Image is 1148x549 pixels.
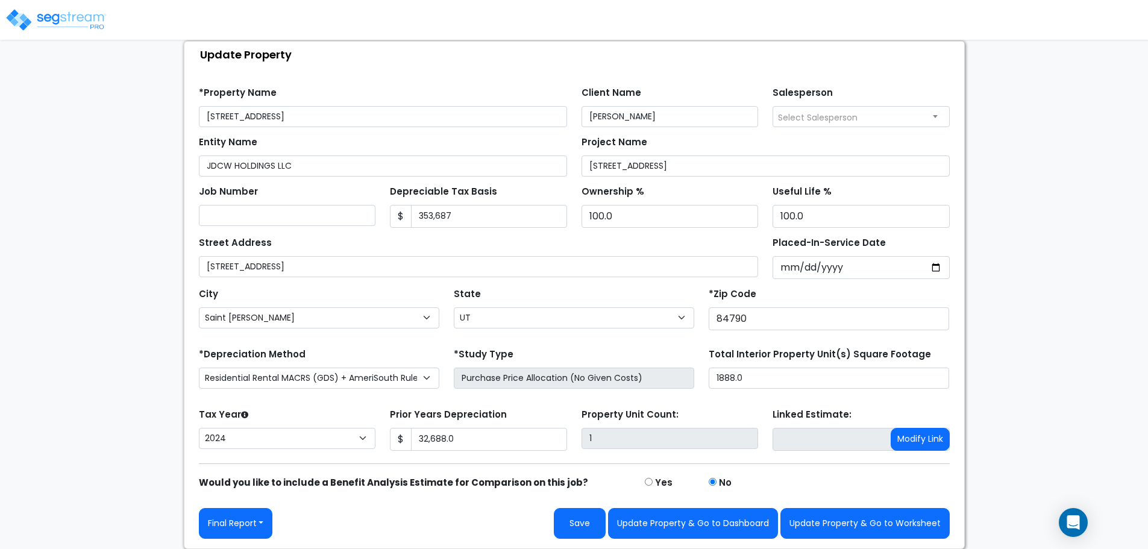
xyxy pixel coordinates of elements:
[199,256,759,277] input: Street Address
[582,408,679,422] label: Property Unit Count:
[5,8,107,32] img: logo_pro_r.png
[199,408,248,422] label: Tax Year
[199,348,306,362] label: *Depreciation Method
[582,155,950,177] input: Project Name
[199,155,567,177] input: Entity Name
[709,287,756,301] label: *Zip Code
[582,185,644,199] label: Ownership %
[199,106,567,127] input: Property Name
[199,236,272,250] label: Street Address
[773,86,833,100] label: Salesperson
[190,42,964,67] div: Update Property
[709,368,949,389] input: total square foot
[199,185,258,199] label: Job Number
[454,348,513,362] label: *Study Type
[655,476,673,490] label: Yes
[199,136,257,149] label: Entity Name
[199,287,218,301] label: City
[582,136,647,149] label: Project Name
[773,205,950,228] input: Depreciation
[582,428,759,449] input: Building Count
[390,428,412,451] span: $
[582,205,759,228] input: Ownership
[199,508,273,539] button: Final Report
[778,111,858,124] span: Select Salesperson
[411,428,567,451] input: 0.00
[709,348,931,362] label: Total Interior Property Unit(s) Square Footage
[390,185,497,199] label: Depreciable Tax Basis
[891,428,950,451] button: Modify Link
[773,185,832,199] label: Useful Life %
[719,476,732,490] label: No
[780,508,950,539] button: Update Property & Go to Worksheet
[390,408,507,422] label: Prior Years Depreciation
[199,476,588,489] strong: Would you like to include a Benefit Analysis Estimate for Comparison on this job?
[582,106,759,127] input: Client Name
[411,205,567,228] input: 0.00
[454,287,481,301] label: State
[199,86,277,100] label: *Property Name
[773,408,852,422] label: Linked Estimate:
[773,236,886,250] label: Placed-In-Service Date
[554,508,606,539] button: Save
[709,307,949,330] input: Zip Code
[390,205,412,228] span: $
[582,86,641,100] label: Client Name
[608,508,778,539] button: Update Property & Go to Dashboard
[1059,508,1088,537] div: Open Intercom Messenger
